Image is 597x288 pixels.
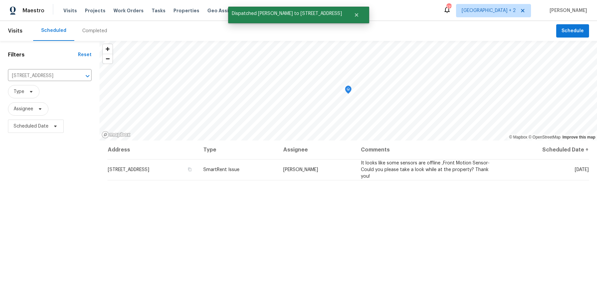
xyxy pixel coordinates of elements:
[345,86,352,96] div: Map marker
[321,197,335,203] button: Create
[331,91,335,95] span: Close
[562,27,584,35] span: Schedule
[575,167,589,172] span: [DATE]
[356,141,500,159] th: Comments
[78,51,92,58] div: Reset
[207,7,250,14] span: Geo Assignments
[262,130,277,133] span: Linked Cases
[262,144,335,147] label: Scheduled Date
[113,7,144,14] span: Work Orders
[187,166,193,172] button: Copy Address
[262,114,335,117] label: Visit Type
[203,167,239,172] span: SmartRent Issue
[82,28,107,34] div: Completed
[85,7,105,14] span: Projects
[262,103,325,108] input: Enter in an address
[8,71,73,81] input: Search for an address...
[563,135,595,140] a: Improve this map
[275,177,286,179] span: (optional)
[262,148,335,155] input: M/D/YYYY
[311,130,314,133] span: 15
[264,119,329,123] span: SmartRent Issue
[262,134,325,139] input: Select cases
[361,161,490,179] span: It looks like some sensors are offline ,Front Motion Sensor- Could you please take a look while a...
[262,91,285,95] span: Schedule Visit
[262,160,335,164] label: Assignee
[14,88,24,95] span: Type
[330,103,335,108] button: Open
[324,198,332,202] span: Create
[152,8,166,13] span: Tasks
[198,141,278,159] th: Type
[14,123,48,130] span: Scheduled Date
[300,130,335,133] span: There are case s for this home
[101,131,131,139] a: Mapbox homepage
[446,4,451,11] div: 172
[63,7,77,14] span: Visits
[262,176,335,180] label: Comments
[346,8,367,22] button: Close
[500,141,589,159] th: Scheduled Date ↑
[528,135,561,140] a: OpenStreetMap
[262,181,335,194] textarea: It looks like some sensors are offline ,Front Motion Sensor- Could you please take a look while a...
[83,71,92,81] button: Open
[107,141,198,159] th: Address
[262,99,335,102] label: Home
[509,135,527,140] a: Mapbox
[99,41,597,141] canvas: Map
[262,198,295,201] span: Create and schedule another
[556,24,589,38] button: Schedule
[108,167,149,172] span: [STREET_ADDRESS]
[8,24,23,38] span: Visits
[41,27,66,34] div: Scheduled
[264,166,329,169] span: [PERSON_NAME]
[23,7,44,14] span: Maestro
[228,7,346,21] span: Dispatched [PERSON_NAME] to [STREET_ADDRESS]
[173,7,199,14] span: Properties
[547,7,587,14] span: [PERSON_NAME]
[14,106,33,112] span: Assignee
[330,134,335,139] button: Open
[103,54,112,63] button: Zoom out
[8,51,78,58] h1: Filters
[462,7,516,14] span: [GEOGRAPHIC_DATA] + 2
[103,44,112,54] button: Zoom in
